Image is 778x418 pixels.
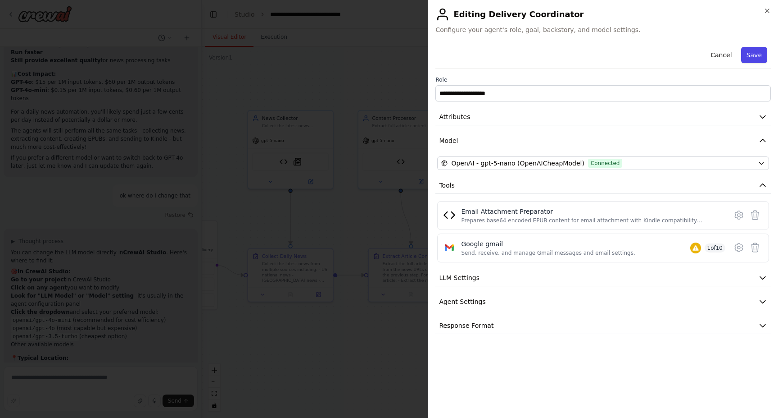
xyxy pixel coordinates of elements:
button: Configure tool [731,239,747,256]
span: Attributes [439,112,470,121]
button: Configure tool [731,207,747,223]
span: Model [439,136,458,145]
button: OpenAI - gpt-5-nano (OpenAICheapModel)Connected [437,156,769,170]
span: 1 of 10 [705,243,726,253]
button: Model [435,133,771,149]
span: LLM Settings [439,273,479,282]
div: Send, receive, and manage Gmail messages and email settings. [461,249,635,257]
button: Attributes [435,109,771,125]
button: Cancel [705,47,737,63]
span: OpenAI - gpt-5-nano (OpenAICheapModel) [451,159,584,168]
span: Connected [588,159,623,168]
button: Response Format [435,317,771,334]
img: Google gmail [443,241,456,254]
span: Tools [439,181,455,190]
label: Role [435,76,771,83]
button: Tools [435,177,771,194]
button: Delete tool [747,239,763,256]
span: Configure your agent's role, goal, backstory, and model settings. [435,25,771,34]
span: Agent Settings [439,297,485,306]
img: Email Attachment Preparator [443,209,456,221]
span: Response Format [439,321,493,330]
div: Google gmail [461,239,635,248]
button: Delete tool [747,207,763,223]
button: LLM Settings [435,270,771,286]
button: Save [741,47,767,63]
div: Prepares base64 encoded EPUB content for email attachment with Kindle compatibility validation an... [461,217,722,224]
h2: Editing Delivery Coordinator [435,7,771,22]
button: Agent Settings [435,294,771,310]
div: Email Attachment Preparator [461,207,722,216]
